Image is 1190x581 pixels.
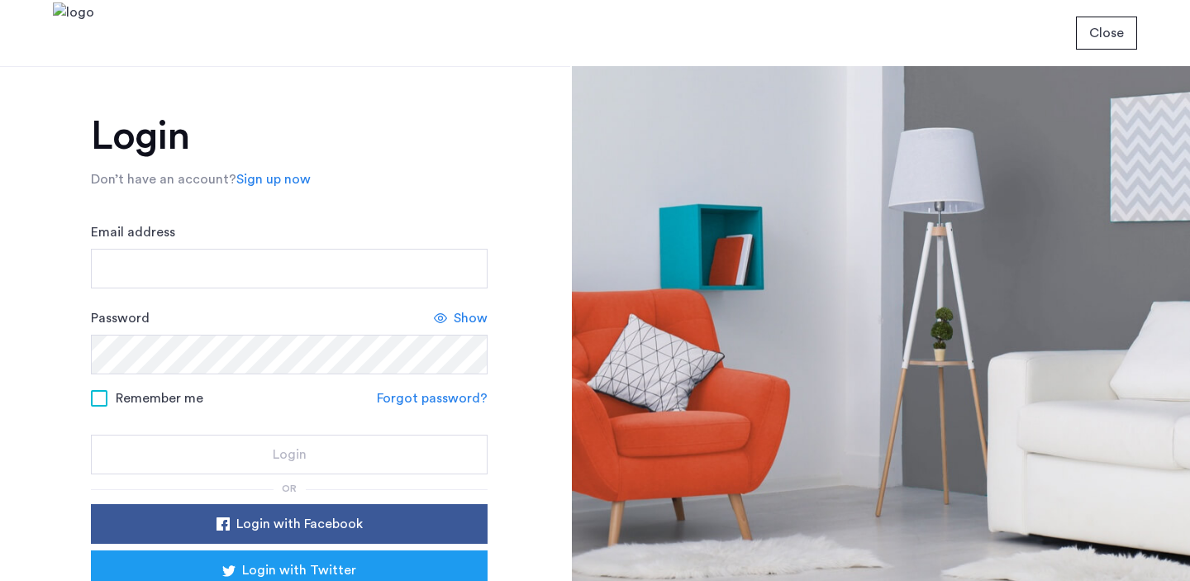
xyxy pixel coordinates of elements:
[91,117,488,156] h1: Login
[91,222,175,242] label: Email address
[1089,23,1124,43] span: Close
[116,388,203,408] span: Remember me
[53,2,94,64] img: logo
[91,435,488,474] button: button
[91,308,150,328] label: Password
[91,173,236,186] span: Don’t have an account?
[236,514,363,534] span: Login with Facebook
[242,560,356,580] span: Login with Twitter
[454,308,488,328] span: Show
[273,445,307,464] span: Login
[282,483,297,493] span: or
[377,388,488,408] a: Forgot password?
[236,169,311,189] a: Sign up now
[91,504,488,544] button: button
[1076,17,1137,50] button: button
